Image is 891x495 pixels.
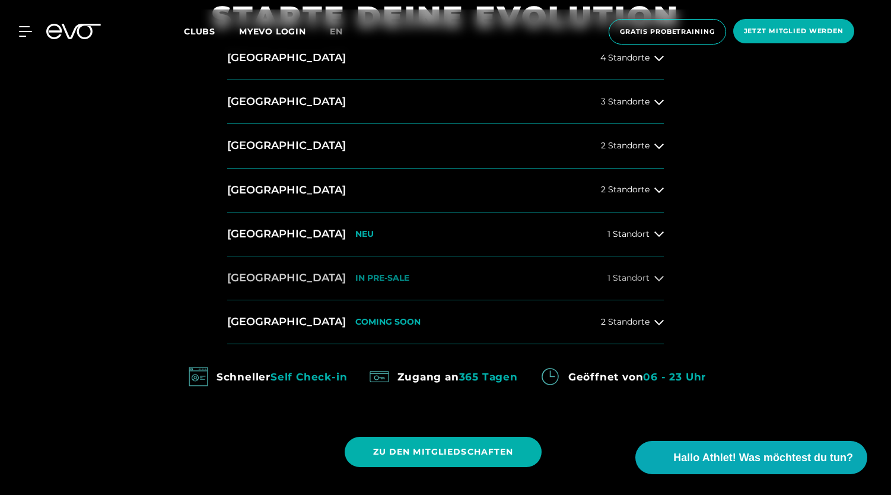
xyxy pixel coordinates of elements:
div: Schneller [217,367,348,386]
button: Hallo Athlet! Was möchtest du tun? [635,441,867,474]
span: 3 Standorte [601,97,650,106]
span: en [330,26,343,37]
em: Self Check-in [271,371,347,383]
a: ZU DEN MITGLIEDSCHAFTEN [345,428,547,476]
h2: [GEOGRAPHIC_DATA] [227,138,346,153]
button: [GEOGRAPHIC_DATA]COMING SOON2 Standorte [227,300,664,344]
a: Clubs [184,26,239,37]
h2: [GEOGRAPHIC_DATA] [227,315,346,329]
button: [GEOGRAPHIC_DATA]NEU1 Standort [227,212,664,256]
span: Hallo Athlet! Was möchtest du tun? [673,450,853,466]
p: COMING SOON [355,317,421,327]
a: Gratis Probetraining [605,19,730,45]
span: 1 Standort [607,230,650,239]
em: 06 - 23 Uhr [643,371,706,383]
span: ZU DEN MITGLIEDSCHAFTEN [373,446,514,458]
a: Jetzt Mitglied werden [730,19,858,45]
span: 1 Standort [607,274,650,283]
h2: [GEOGRAPHIC_DATA] [227,227,346,242]
h2: [GEOGRAPHIC_DATA] [227,271,346,285]
h2: [GEOGRAPHIC_DATA] [227,94,346,109]
em: 365 Tagen [459,371,518,383]
button: [GEOGRAPHIC_DATA]IN PRE-SALE1 Standort [227,256,664,300]
p: NEU [355,229,374,239]
button: [GEOGRAPHIC_DATA]2 Standorte [227,169,664,212]
p: IN PRE-SALE [355,273,409,283]
span: 2 Standorte [601,185,650,194]
div: Zugang an [397,367,517,386]
span: Clubs [184,26,215,37]
img: evofitness [366,363,393,390]
h2: [GEOGRAPHIC_DATA] [227,183,346,198]
a: MYEVO LOGIN [239,26,306,37]
button: [GEOGRAPHIC_DATA]2 Standorte [227,124,664,168]
span: Jetzt Mitglied werden [744,26,844,36]
img: evofitness [537,363,564,390]
span: 2 Standorte [601,141,650,150]
img: evofitness [185,363,212,390]
a: en [330,25,357,39]
div: Geöffnet von [568,367,706,386]
button: [GEOGRAPHIC_DATA]3 Standorte [227,80,664,124]
span: 2 Standorte [601,318,650,326]
span: Gratis Probetraining [620,27,715,37]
